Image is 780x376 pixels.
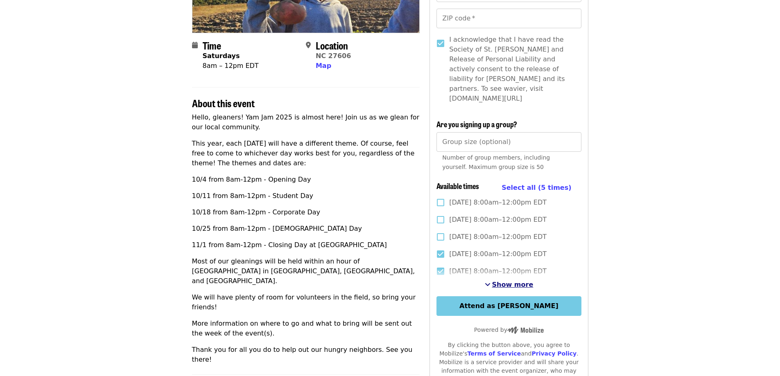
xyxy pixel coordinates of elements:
[192,191,420,201] p: 10/11 from 8am-12pm - Student Day
[316,61,331,71] button: Map
[203,52,240,60] strong: Saturdays
[203,61,259,71] div: 8am – 12pm EDT
[192,257,420,286] p: Most of our gleanings will be held within an hour of [GEOGRAPHIC_DATA] in [GEOGRAPHIC_DATA], [GEO...
[192,41,198,49] i: calendar icon
[492,281,534,288] span: Show more
[436,296,581,316] button: Attend as [PERSON_NAME]
[203,38,221,52] span: Time
[436,180,479,191] span: Available times
[316,62,331,70] span: Map
[192,224,420,234] p: 10/25 from 8am-12pm - [DEMOGRAPHIC_DATA] Day
[192,96,255,110] span: About this event
[502,182,571,194] button: Select all (5 times)
[436,132,581,152] input: [object Object]
[192,319,420,338] p: More information on where to go and what to bring will be sent out the week of the event(s).
[192,113,420,132] p: Hello, gleaners! Yam Jam 2025 is almost here! Join us as we glean for our local community.
[192,207,420,217] p: 10/18 from 8am-12pm - Corporate Day
[442,154,550,170] span: Number of group members, including yourself. Maximum group size is 50
[507,326,544,334] img: Powered by Mobilize
[467,350,521,357] a: Terms of Service
[449,215,547,225] span: [DATE] 8:00am–12:00pm EDT
[436,9,581,28] input: ZIP code
[316,52,351,60] a: NC 27606
[436,119,517,129] span: Are you signing up a group?
[531,350,577,357] a: Privacy Policy
[449,198,547,207] span: [DATE] 8:00am–12:00pm EDT
[474,326,544,333] span: Powered by
[449,266,547,276] span: [DATE] 8:00am–12:00pm EDT
[306,41,311,49] i: map-marker-alt icon
[192,175,420,185] p: 10/4 from 8am-12pm - Opening Day
[192,240,420,250] p: 11/1 from 8am-12pm - Closing Day at [GEOGRAPHIC_DATA]
[485,280,534,290] button: See more timeslots
[449,35,574,104] span: I acknowledge that I have read the Society of St. [PERSON_NAME] and Release of Personal Liability...
[502,184,571,191] span: Select all (5 times)
[449,232,547,242] span: [DATE] 8:00am–12:00pm EDT
[192,139,420,168] p: This year, each [DATE] will have a different theme. Of course, feel free to come to whichever day...
[192,345,420,365] p: Thank you for all you do to help out our hungry neighbors. See you there!
[192,293,420,312] p: We will have plenty of room for volunteers in the field, so bring your friends!
[449,249,547,259] span: [DATE] 8:00am–12:00pm EDT
[316,38,348,52] span: Location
